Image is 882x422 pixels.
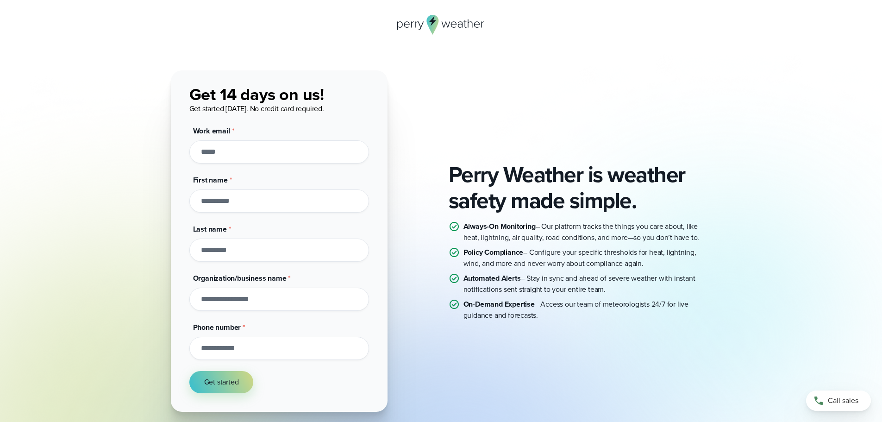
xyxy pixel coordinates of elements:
[463,221,712,243] p: – Our platform tracks the things you care about, like heat, lightning, air quality, road conditio...
[463,273,521,283] strong: Automated Alerts
[193,224,227,234] span: Last name
[189,82,324,107] span: Get 14 days on us!
[449,162,712,214] h2: Perry Weather is weather safety made simple.
[463,247,524,258] strong: Policy Compliance
[193,322,241,333] span: Phone number
[463,247,712,269] p: – Configure your specific thresholds for heat, lightning, wind, and more and never worry about co...
[463,299,712,321] p: – Access our team of meteorologists 24/7 for live guidance and forecasts.
[463,221,536,232] strong: Always-On Monitoring
[463,299,535,309] strong: On-Demand Expertise
[193,126,230,136] span: Work email
[204,377,239,388] span: Get started
[193,273,287,283] span: Organization/business name
[463,273,712,295] p: – Stay in sync and ahead of severe weather with instant notifications sent straight to your entir...
[828,395,858,406] span: Call sales
[189,103,324,114] span: Get started [DATE]. No credit card required.
[189,371,254,393] button: Get started
[193,175,228,185] span: First name
[806,391,871,411] a: Call sales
